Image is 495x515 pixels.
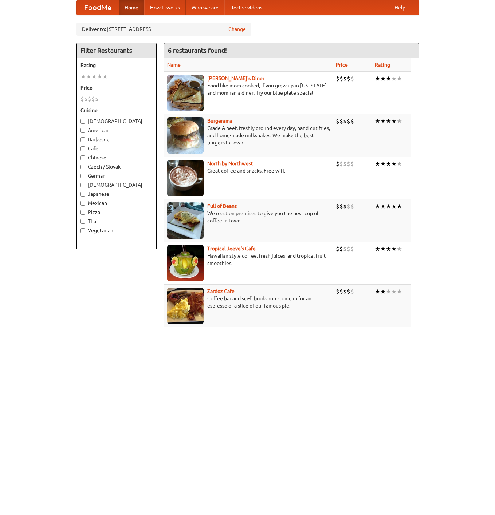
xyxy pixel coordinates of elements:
[397,202,402,210] li: ★
[391,245,397,253] li: ★
[80,163,153,170] label: Czech / Slovak
[167,288,204,324] img: zardoz.jpg
[375,117,380,125] li: ★
[339,160,343,168] li: $
[350,160,354,168] li: $
[80,72,86,80] li: ★
[343,202,347,210] li: $
[350,117,354,125] li: $
[167,62,181,68] a: Name
[339,288,343,296] li: $
[207,288,235,294] b: Zardoz Cafe
[167,295,330,309] p: Coffee bar and sci-fi bookshop. Come in for an espresso or a slice of our famous pie.
[375,245,380,253] li: ★
[80,228,85,233] input: Vegetarian
[80,119,85,124] input: [DEMOGRAPHIC_DATA]
[347,75,350,83] li: $
[207,203,237,209] a: Full of Beans
[347,160,350,168] li: $
[207,75,264,81] a: [PERSON_NAME]'s Diner
[80,155,85,160] input: Chinese
[80,172,153,179] label: German
[380,117,386,125] li: ★
[347,245,350,253] li: $
[80,219,85,224] input: Thai
[375,62,390,68] a: Rating
[386,117,391,125] li: ★
[167,202,204,239] img: beans.jpg
[397,160,402,168] li: ★
[167,75,204,111] img: sallys.jpg
[343,160,347,168] li: $
[80,199,153,207] label: Mexican
[343,288,347,296] li: $
[391,160,397,168] li: ★
[167,124,330,146] p: Grade A beef, freshly ground every day, hand-cut fries, and home-made milkshakes. We make the bes...
[102,72,108,80] li: ★
[350,245,354,253] li: $
[80,128,85,133] input: American
[350,202,354,210] li: $
[80,190,153,198] label: Japanese
[80,145,153,152] label: Cafe
[386,75,391,83] li: ★
[80,154,153,161] label: Chinese
[391,288,397,296] li: ★
[336,160,339,168] li: $
[80,183,85,187] input: [DEMOGRAPHIC_DATA]
[375,202,380,210] li: ★
[80,192,85,197] input: Japanese
[80,107,153,114] h5: Cuisine
[167,82,330,96] p: Food like mom cooked, if you grew up in [US_STATE] and mom ran a diner. Try our blue plate special!
[228,25,246,33] a: Change
[336,245,339,253] li: $
[80,118,153,125] label: [DEMOGRAPHIC_DATA]
[91,95,95,103] li: $
[88,95,91,103] li: $
[80,209,153,216] label: Pizza
[95,95,99,103] li: $
[167,210,330,224] p: We roast on premises to give you the best cup of coffee in town.
[336,62,348,68] a: Price
[80,95,84,103] li: $
[167,252,330,267] p: Hawaiian style coffee, fresh juices, and tropical fruit smoothies.
[380,202,386,210] li: ★
[336,288,339,296] li: $
[119,0,144,15] a: Home
[339,117,343,125] li: $
[97,72,102,80] li: ★
[336,75,339,83] li: $
[386,245,391,253] li: ★
[397,245,402,253] li: ★
[380,245,386,253] li: ★
[397,117,402,125] li: ★
[375,75,380,83] li: ★
[343,245,347,253] li: $
[339,75,343,83] li: $
[80,137,85,142] input: Barbecue
[167,245,204,281] img: jeeves.jpg
[386,288,391,296] li: ★
[339,202,343,210] li: $
[167,117,204,154] img: burgerama.jpg
[397,288,402,296] li: ★
[80,146,85,151] input: Cafe
[80,201,85,206] input: Mexican
[391,117,397,125] li: ★
[336,202,339,210] li: $
[207,118,232,124] a: Burgerama
[224,0,268,15] a: Recipe videos
[375,288,380,296] li: ★
[380,160,386,168] li: ★
[386,202,391,210] li: ★
[80,227,153,234] label: Vegetarian
[347,202,350,210] li: $
[380,288,386,296] li: ★
[347,288,350,296] li: $
[86,72,91,80] li: ★
[391,75,397,83] li: ★
[76,23,251,36] div: Deliver to: [STREET_ADDRESS]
